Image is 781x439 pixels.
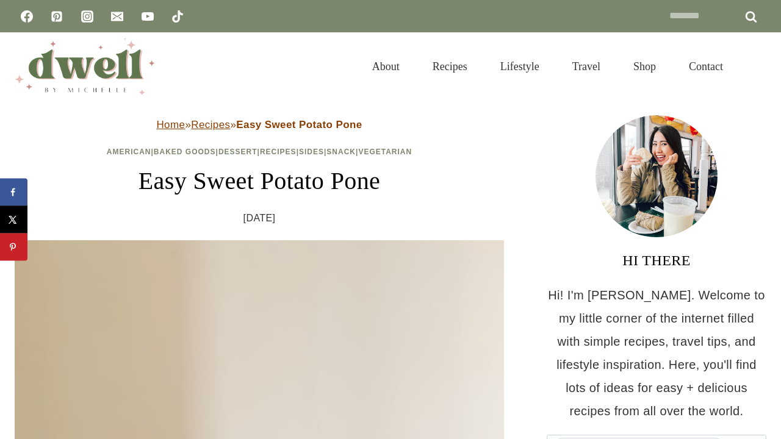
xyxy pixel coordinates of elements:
[484,45,556,88] a: Lifestyle
[356,45,740,88] nav: Primary Navigation
[243,209,276,227] time: [DATE]
[135,4,160,29] a: YouTube
[154,148,216,156] a: Baked Goods
[547,249,766,271] h3: HI THERE
[191,119,230,130] a: Recipes
[556,45,617,88] a: Travel
[107,148,151,156] a: American
[547,284,766,423] p: Hi! I'm [PERSON_NAME]. Welcome to my little corner of the internet filled with simple recipes, tr...
[107,148,412,156] span: | | | | | |
[15,4,39,29] a: Facebook
[299,148,324,156] a: Sides
[105,4,129,29] a: Email
[326,148,356,156] a: Snack
[672,45,740,88] a: Contact
[746,56,766,77] button: View Search Form
[617,45,672,88] a: Shop
[156,119,185,130] a: Home
[358,148,412,156] a: Vegetarian
[45,4,69,29] a: Pinterest
[15,163,504,199] h1: Easy Sweet Potato Pone
[236,119,362,130] strong: Easy Sweet Potato Pone
[165,4,190,29] a: TikTok
[260,148,297,156] a: Recipes
[356,45,416,88] a: About
[156,119,362,130] span: » »
[75,4,99,29] a: Instagram
[218,148,257,156] a: Dessert
[416,45,484,88] a: Recipes
[15,38,155,95] img: DWELL by michelle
